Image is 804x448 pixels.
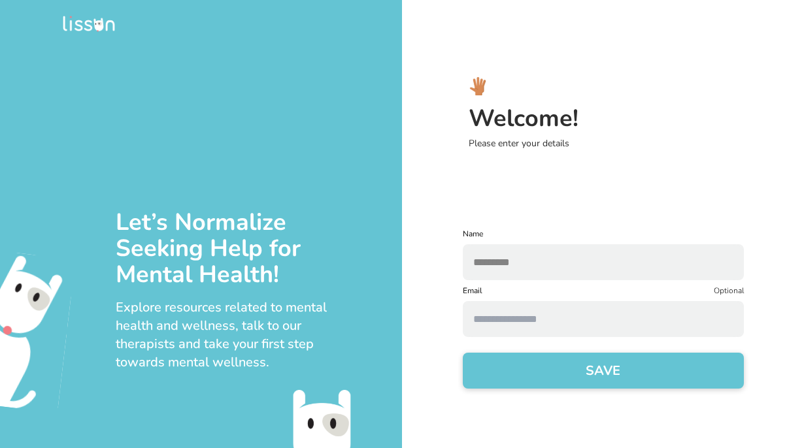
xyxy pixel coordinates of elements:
p: Optional [714,285,744,296]
img: logo.png [63,16,115,32]
label: Name [463,229,744,239]
h3: Welcome! [469,106,804,132]
p: Please enter your details [469,137,804,150]
img: hi_logo.svg [469,77,487,95]
button: SAVE [463,353,744,389]
img: emo-bottom.svg [276,389,367,448]
div: Let’s Normalize Seeking Help for Mental Health! [116,210,328,288]
div: Explore resources related to mental health and wellness, talk to our therapists and take your fir... [116,298,328,372]
label: Email [463,285,482,296]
